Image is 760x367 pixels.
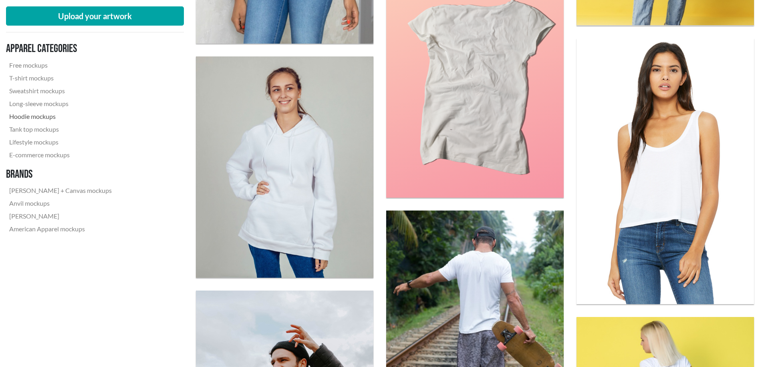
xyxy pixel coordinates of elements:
a: E-commerce mockups [6,148,115,161]
a: Anvil mockups [6,197,115,210]
a: Long-sleeve mockups [6,97,115,110]
a: Free mockups [6,59,115,72]
a: [PERSON_NAME] + Canvas mockups [6,184,115,197]
a: Lifestyle mockups [6,136,115,148]
h3: Apparel categories [6,42,115,56]
img: brown haired female model wearing a white Bella + Canvas 8880 flowy boxy tank top [577,38,754,304]
img: smiling woman wearing a white pullover hoodie and blue jeans [196,56,373,278]
h3: Brands [6,168,115,181]
button: Upload your artwork [6,6,184,26]
a: Tank top mockups [6,123,115,136]
a: T-shirt mockups [6,72,115,84]
a: [PERSON_NAME] [6,210,115,223]
a: American Apparel mockups [6,223,115,235]
a: Hoodie mockups [6,110,115,123]
a: Sweatshirt mockups [6,84,115,97]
